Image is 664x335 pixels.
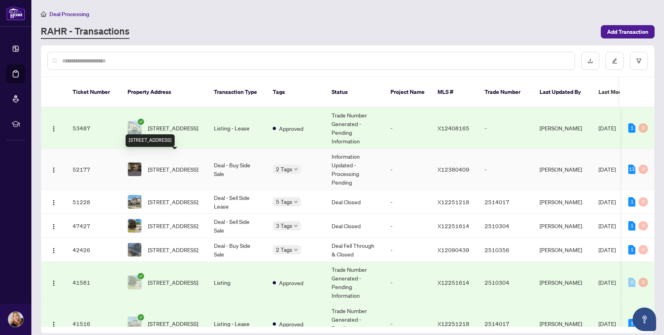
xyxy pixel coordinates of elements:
[208,262,266,303] td: Listing
[208,190,266,214] td: Deal - Sell Side Lease
[66,262,121,303] td: 41581
[41,11,46,17] span: home
[384,262,431,303] td: -
[148,245,198,254] span: [STREET_ADDRESS]
[47,220,60,232] button: Logo
[533,238,592,262] td: [PERSON_NAME]
[628,123,635,133] div: 1
[325,190,384,214] td: Deal Closed
[66,190,121,214] td: 51228
[478,149,533,190] td: -
[128,243,141,256] img: thumbnail-img
[533,214,592,238] td: [PERSON_NAME]
[325,149,384,190] td: Information Updated - Processing Pending
[598,246,616,253] span: [DATE]
[638,278,648,287] div: 0
[384,190,431,214] td: -
[636,58,642,64] span: filter
[598,88,646,96] span: Last Modified Date
[47,317,60,330] button: Logo
[612,58,617,64] span: edit
[6,6,25,20] img: logo
[47,276,60,289] button: Logo
[51,247,57,254] img: Logo
[138,119,144,125] span: check-circle
[478,238,533,262] td: 2510356
[630,52,648,70] button: filter
[51,126,57,132] img: Logo
[384,214,431,238] td: -
[126,134,175,147] div: [STREET_ADDRESS]
[325,77,384,108] th: Status
[598,124,616,132] span: [DATE]
[478,77,533,108] th: Trade Number
[128,163,141,176] img: thumbnail-img
[598,166,616,173] span: [DATE]
[638,165,648,174] div: 0
[438,222,469,229] span: X12251614
[279,320,303,328] span: Approved
[581,52,599,70] button: download
[633,308,656,331] button: Open asap
[49,11,89,18] span: Deal Processing
[638,245,648,254] div: 0
[41,25,130,39] a: RAHR - Transactions
[148,165,198,174] span: [STREET_ADDRESS]
[148,124,198,132] span: [STREET_ADDRESS]
[47,196,60,208] button: Logo
[47,163,60,176] button: Logo
[598,320,616,327] span: [DATE]
[587,58,593,64] span: download
[276,197,292,206] span: 5 Tags
[438,246,469,253] span: X12090439
[384,238,431,262] td: -
[478,108,533,149] td: -
[533,190,592,214] td: [PERSON_NAME]
[148,319,198,328] span: [STREET_ADDRESS]
[66,149,121,190] td: 52177
[478,262,533,303] td: 2510304
[598,222,616,229] span: [DATE]
[478,214,533,238] td: 2510304
[638,123,648,133] div: 0
[208,238,266,262] td: Deal - Buy Side Sale
[325,262,384,303] td: Trade Number Generated - Pending Information
[598,198,616,205] span: [DATE]
[66,108,121,149] td: 53487
[51,321,57,328] img: Logo
[208,214,266,238] td: Deal - Sell Side Sale
[638,221,648,231] div: 0
[533,77,592,108] th: Last Updated By
[138,314,144,320] span: check-circle
[266,77,325,108] th: Tags
[533,262,592,303] td: [PERSON_NAME]
[148,222,198,230] span: [STREET_ADDRESS]
[51,223,57,230] img: Logo
[128,317,141,330] img: thumbnail-img
[384,149,431,190] td: -
[128,121,141,135] img: thumbnail-img
[628,278,635,287] div: 0
[598,279,616,286] span: [DATE]
[294,200,298,204] span: down
[51,167,57,173] img: Logo
[628,319,635,328] div: 1
[66,214,121,238] td: 47427
[438,279,469,286] span: X12251614
[276,245,292,254] span: 2 Tags
[533,149,592,190] td: [PERSON_NAME]
[294,224,298,228] span: down
[628,221,635,231] div: 1
[128,276,141,289] img: thumbnail-img
[294,167,298,171] span: down
[438,124,469,132] span: X12408165
[628,165,635,174] div: 13
[121,77,208,108] th: Property Address
[431,77,478,108] th: MLS #
[208,108,266,149] td: Listing - Lease
[294,248,298,252] span: down
[51,200,57,206] img: Logo
[138,273,144,279] span: check-circle
[384,108,431,149] td: -
[325,108,384,149] td: Trade Number Generated - Pending Information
